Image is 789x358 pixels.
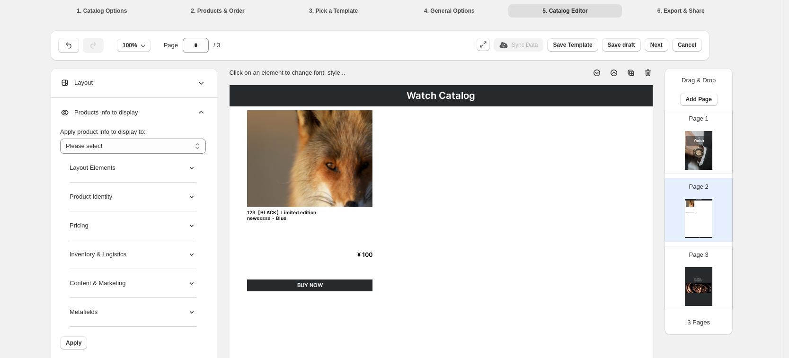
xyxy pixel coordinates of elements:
[117,39,151,52] button: 100%
[247,110,372,207] img: primaryImage
[247,210,334,221] div: 123【BLACK】Limited edition newsssss - Blue
[70,163,115,173] p: Layout Elements
[686,201,694,207] img: primaryImage
[689,114,709,123] p: Page 1
[689,182,709,192] p: Page 2
[247,279,372,291] div: BUY NOW
[686,207,692,208] div: 123【BLACK】Limited edition newsssss - Blue
[685,237,712,238] div: Watch Catalog | Page undefined
[70,307,98,317] p: Metafields
[213,41,220,50] span: / 3
[685,199,712,201] div: Watch Catalog
[678,41,696,49] span: Cancel
[328,251,372,258] div: ¥ 100
[66,339,81,347] span: Apply
[686,96,712,103] span: Add Page
[685,267,712,306] img: cover page
[602,38,641,52] button: Save draft
[70,279,126,288] p: Content & Marketing
[230,68,346,78] p: Click on an element to change font, style...
[60,108,138,117] span: Products info to display
[665,246,733,310] div: Page 3cover page
[682,76,716,85] p: Drag & Drop
[70,250,126,259] p: Inventory & Logistics
[123,42,137,49] span: 100%
[687,318,710,327] p: 3 Pages
[70,192,112,201] p: Product Identity
[70,221,89,230] p: Pricing
[608,41,635,49] span: Save draft
[689,250,709,260] p: Page 3
[60,128,146,135] span: Apply product info to display to:
[547,38,598,52] button: Save Template
[60,78,93,87] span: Layout
[680,93,718,106] button: Add Page
[686,212,694,213] div: BUY NOW
[60,336,87,349] button: Apply
[685,131,712,170] img: cover page
[645,38,668,52] button: Next
[164,41,178,50] span: Page
[691,210,694,210] div: ¥ 100
[230,85,653,106] div: Watch Catalog
[665,110,733,174] div: Page 1cover page
[553,41,592,49] span: Save Template
[650,41,663,49] span: Next
[672,38,702,52] button: Cancel
[665,178,733,242] div: Page 2Watch CatalogprimaryImage123【BLACK】Limited edition newsssss - Blue¥ 100BUY NOWWatch Catalog...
